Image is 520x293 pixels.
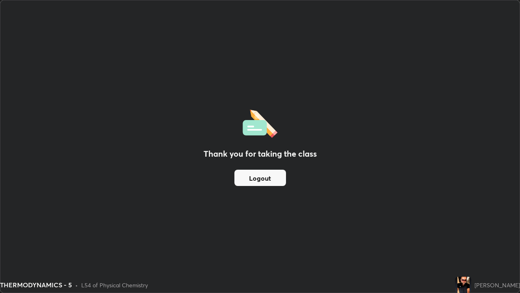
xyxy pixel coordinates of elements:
[474,281,520,289] div: [PERSON_NAME]
[81,281,148,289] div: L54 of Physical Chemistry
[75,281,78,289] div: •
[243,107,277,138] img: offlineFeedback.1438e8b3.svg
[455,277,471,293] img: a6f06f74d53c4e1491076524e4aaf9a8.jpg
[204,148,317,160] h2: Thank you for taking the class
[234,170,286,186] button: Logout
